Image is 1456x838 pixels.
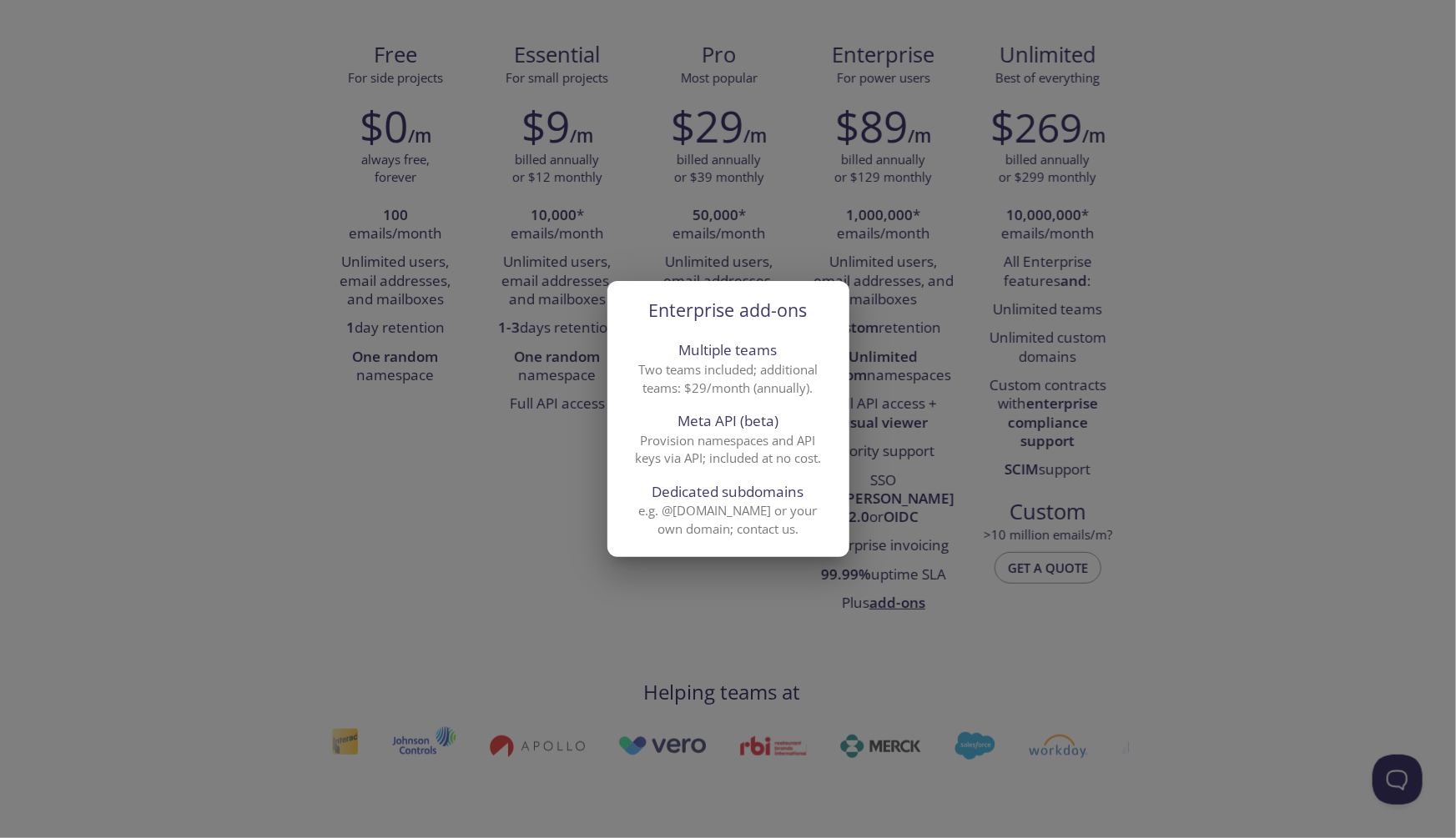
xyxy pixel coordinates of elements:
ul: enterprise add-ons [607,333,849,544]
span: Enterprise add-ons [649,298,808,322]
span: Multiple teams [627,339,829,361]
p: Provision namespaces and API keys via API; included at no cost. [627,432,829,468]
span: Dedicated subdomains [627,481,829,503]
p: e.g. @[DOMAIN_NAME] or your own domain; contact us. [627,502,829,538]
span: Meta API (beta) [627,410,829,432]
p: Two teams included; additional teams: $29/month (annually). [627,361,829,397]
